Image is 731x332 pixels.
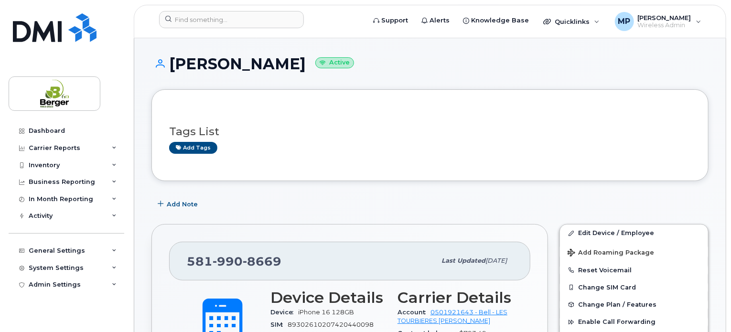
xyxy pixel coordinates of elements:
[578,301,656,308] span: Change Plan / Features
[298,309,354,316] span: iPhone 16 128GB
[398,309,507,324] a: 0501921643 - Bell - LES TOURBIERES [PERSON_NAME]
[568,249,654,258] span: Add Roaming Package
[243,254,281,268] span: 8669
[288,321,374,328] span: 89302610207420440098
[270,289,386,306] h3: Device Details
[151,55,709,72] h1: [PERSON_NAME]
[560,279,708,296] button: Change SIM Card
[169,142,217,154] a: Add tags
[560,313,708,331] button: Enable Call Forwarding
[560,262,708,279] button: Reset Voicemail
[578,319,656,326] span: Enable Call Forwarding
[441,257,485,264] span: Last updated
[270,321,288,328] span: SIM
[485,257,507,264] span: [DATE]
[270,309,298,316] span: Device
[398,309,430,316] span: Account
[398,289,513,306] h3: Carrier Details
[151,195,206,213] button: Add Note
[560,225,708,242] a: Edit Device / Employee
[560,242,708,262] button: Add Roaming Package
[169,126,691,138] h3: Tags List
[187,254,281,268] span: 581
[315,57,354,68] small: Active
[213,254,243,268] span: 990
[167,200,198,209] span: Add Note
[560,296,708,313] button: Change Plan / Features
